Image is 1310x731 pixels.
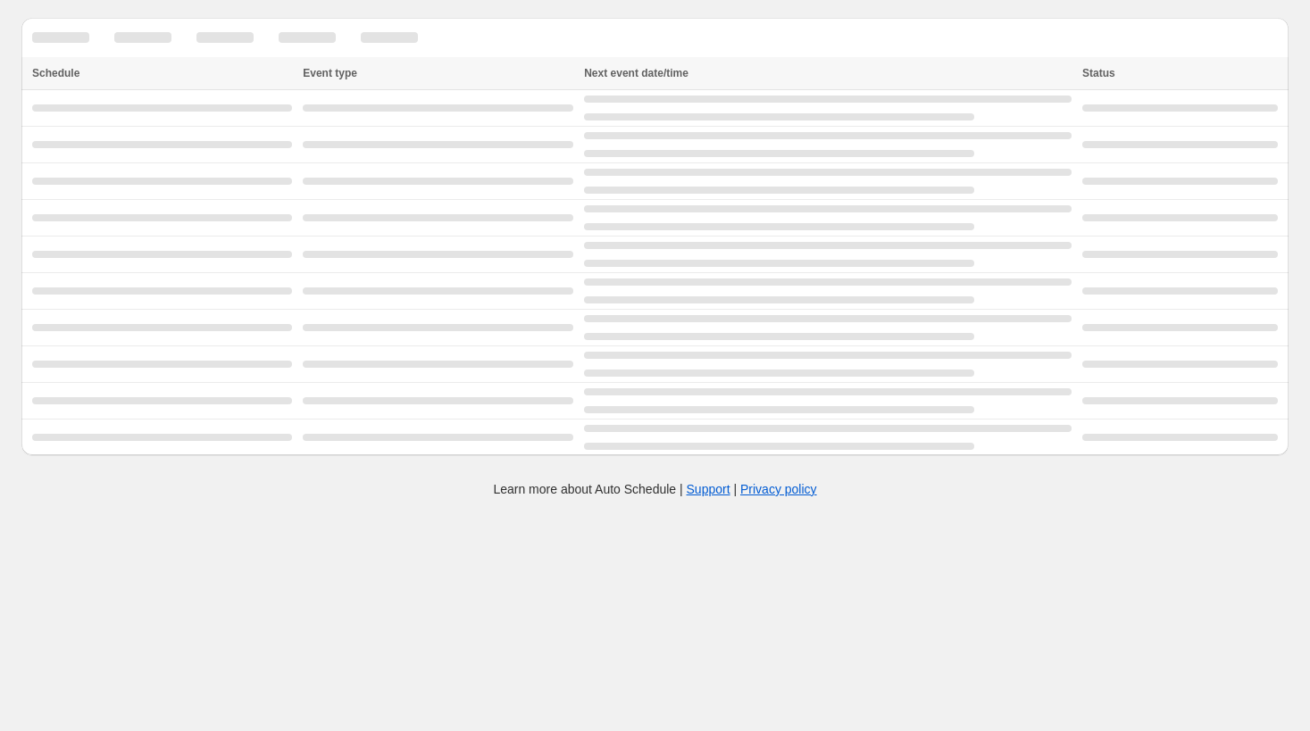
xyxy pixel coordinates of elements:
span: Event type [303,67,357,79]
a: Support [687,482,730,496]
span: Next event date/time [584,67,688,79]
a: Privacy policy [740,482,817,496]
span: Status [1082,67,1115,79]
p: Learn more about Auto Schedule | | [493,480,816,498]
span: Schedule [32,67,79,79]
